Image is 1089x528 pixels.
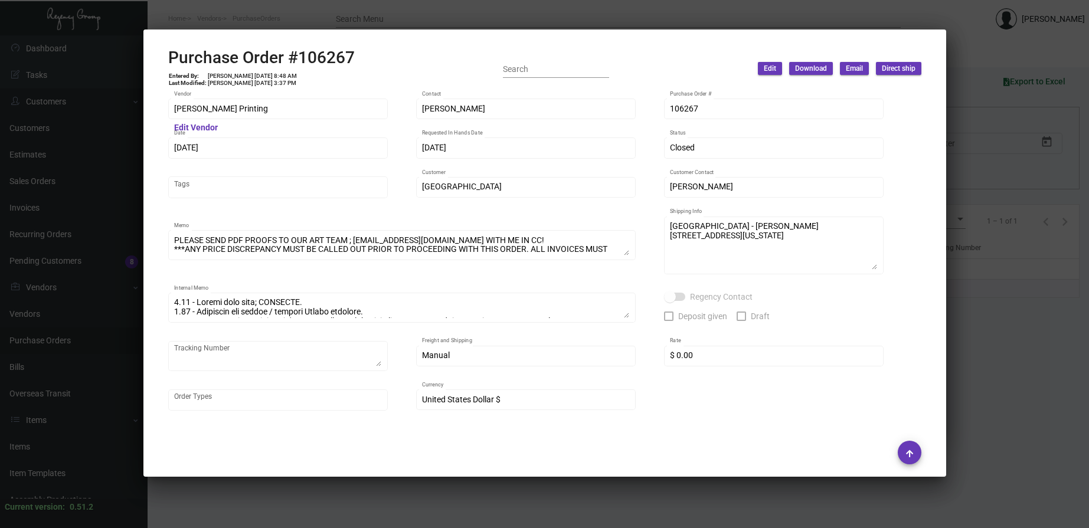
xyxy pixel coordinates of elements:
[751,309,770,323] span: Draft
[168,80,207,87] td: Last Modified:
[168,48,355,68] h2: Purchase Order #106267
[678,309,727,323] span: Deposit given
[846,64,863,74] span: Email
[670,143,695,152] span: Closed
[876,62,921,75] button: Direct ship
[174,123,218,133] mat-hint: Edit Vendor
[795,64,827,74] span: Download
[207,73,297,80] td: [PERSON_NAME] [DATE] 8:48 AM
[764,64,776,74] span: Edit
[70,501,93,513] div: 0.51.2
[758,62,782,75] button: Edit
[882,64,915,74] span: Direct ship
[422,350,450,360] span: Manual
[207,80,297,87] td: [PERSON_NAME] [DATE] 3:37 PM
[5,501,65,513] div: Current version:
[168,73,207,80] td: Entered By:
[840,62,869,75] button: Email
[789,62,833,75] button: Download
[690,290,753,304] span: Regency Contact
